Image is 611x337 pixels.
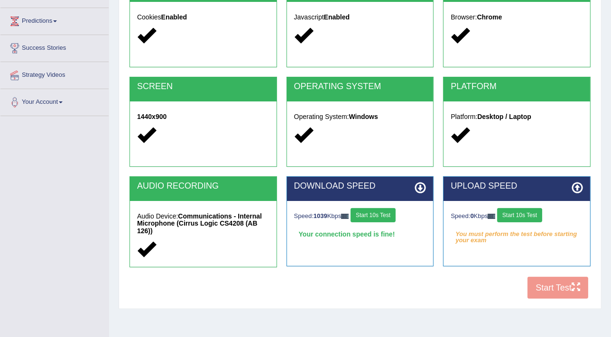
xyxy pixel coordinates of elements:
a: Success Stories [0,35,109,59]
img: ajax-loader-fb-connection.gif [341,214,349,219]
h5: Platform: [451,113,583,120]
a: Your Account [0,89,109,113]
div: Speed: Kbps [451,208,583,225]
strong: Enabled [324,13,350,21]
h5: Browser: [451,14,583,21]
strong: Communications - Internal Microphone (Cirrus Logic CS4208 (AB 126)) [137,212,262,235]
strong: 1440x900 [137,113,167,120]
a: Strategy Videos [0,62,109,86]
h2: AUDIO RECORDING [137,182,269,191]
button: Start 10s Test [351,208,396,222]
h2: SCREEN [137,82,269,91]
h2: UPLOAD SPEED [451,182,583,191]
em: You must perform the test before starting your exam [451,227,583,241]
h5: Javascript [294,14,426,21]
strong: 1039 [314,212,327,219]
strong: Enabled [161,13,187,21]
h2: PLATFORM [451,82,583,91]
h2: OPERATING SYSTEM [294,82,426,91]
strong: Desktop / Laptop [477,113,531,120]
img: ajax-loader-fb-connection.gif [488,214,495,219]
strong: 0 [471,212,474,219]
h5: Audio Device: [137,213,269,235]
strong: Chrome [477,13,502,21]
h5: Operating System: [294,113,426,120]
h5: Cookies [137,14,269,21]
div: Speed: Kbps [294,208,426,225]
a: Predictions [0,8,109,32]
button: Start 10s Test [497,208,542,222]
div: Your connection speed is fine! [294,227,426,241]
strong: Windows [349,113,378,120]
h2: DOWNLOAD SPEED [294,182,426,191]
